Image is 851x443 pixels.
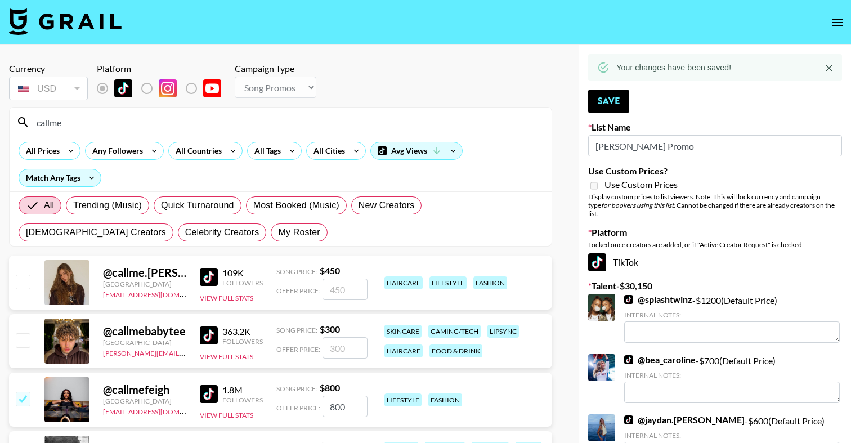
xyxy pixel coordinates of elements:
[222,396,263,404] div: Followers
[222,279,263,287] div: Followers
[9,8,122,35] img: Grail Talent
[384,325,422,338] div: skincare
[248,142,283,159] div: All Tags
[588,122,842,133] label: List Name
[588,193,842,218] div: Display custom prices to list viewers. Note: This will lock currency and campaign type . Cannot b...
[624,355,633,364] img: TikTok
[624,371,840,379] div: Internal Notes:
[624,354,696,365] a: @bea_caroline
[200,326,218,344] img: TikTok
[200,294,253,302] button: View Full Stats
[114,79,132,97] img: TikTok
[588,90,629,113] button: Save
[624,431,840,440] div: Internal Notes:
[103,288,216,299] a: [EMAIL_ADDRESS][DOMAIN_NAME]
[19,169,101,186] div: Match Any Tags
[616,57,731,78] div: Your changes have been saved!
[161,199,234,212] span: Quick Turnaround
[276,326,317,334] span: Song Price:
[26,226,166,239] span: [DEMOGRAPHIC_DATA] Creators
[103,266,186,280] div: @ callme.[PERSON_NAME]
[276,287,320,295] span: Offer Price:
[320,265,340,276] strong: $ 450
[323,396,368,417] input: 800
[429,344,482,357] div: food & drink
[222,384,263,396] div: 1.8M
[588,253,606,271] img: TikTok
[103,324,186,338] div: @ callmebabytee
[320,324,340,334] strong: $ 300
[253,199,339,212] span: Most Booked (Music)
[821,60,837,77] button: Close
[359,199,415,212] span: New Creators
[276,384,317,393] span: Song Price:
[103,280,186,288] div: [GEOGRAPHIC_DATA]
[624,294,840,343] div: - $ 1200 (Default Price)
[429,276,467,289] div: lifestyle
[588,280,842,292] label: Talent - $ 30,150
[9,74,88,102] div: Remove selected talent to change your currency
[103,383,186,397] div: @ callmefeigh
[826,11,849,34] button: open drawer
[624,414,745,426] a: @jaydan.[PERSON_NAME]
[588,253,842,271] div: TikTok
[278,226,320,239] span: My Roster
[320,382,340,393] strong: $ 800
[9,63,88,74] div: Currency
[624,295,633,304] img: TikTok
[200,411,253,419] button: View Full Stats
[203,79,221,97] img: YouTube
[371,142,462,159] div: Avg Views
[624,294,692,305] a: @splashtwinz
[222,267,263,279] div: 109K
[200,268,218,286] img: TikTok
[103,338,186,347] div: [GEOGRAPHIC_DATA]
[169,142,224,159] div: All Countries
[473,276,507,289] div: fashion
[276,345,320,353] span: Offer Price:
[588,240,842,249] div: Locked once creators are added, or if "Active Creator Request" is checked.
[222,326,263,337] div: 363.2K
[44,199,54,212] span: All
[428,393,462,406] div: fashion
[624,311,840,319] div: Internal Notes:
[222,337,263,346] div: Followers
[11,79,86,99] div: USD
[588,165,842,177] label: Use Custom Prices?
[307,142,347,159] div: All Cities
[601,201,674,209] em: for bookers using this list
[276,404,320,412] span: Offer Price:
[323,337,368,359] input: 300
[103,397,186,405] div: [GEOGRAPHIC_DATA]
[97,63,230,74] div: Platform
[30,113,545,131] input: Search by User Name
[624,354,840,403] div: - $ 700 (Default Price)
[200,352,253,361] button: View Full Stats
[624,415,633,424] img: TikTok
[588,227,842,238] label: Platform
[73,199,142,212] span: Trending (Music)
[19,142,62,159] div: All Prices
[159,79,177,97] img: Instagram
[604,179,678,190] span: Use Custom Prices
[235,63,316,74] div: Campaign Type
[323,279,368,300] input: 450
[103,347,270,357] a: [PERSON_NAME][EMAIL_ADDRESS][DOMAIN_NAME]
[428,325,481,338] div: gaming/tech
[487,325,519,338] div: lipsync
[86,142,145,159] div: Any Followers
[384,393,422,406] div: lifestyle
[185,226,259,239] span: Celebrity Creators
[384,276,423,289] div: haircare
[103,405,216,416] a: [EMAIL_ADDRESS][DOMAIN_NAME]
[276,267,317,276] span: Song Price:
[97,77,230,100] div: Remove selected talent to change platforms
[384,344,423,357] div: haircare
[200,385,218,403] img: TikTok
